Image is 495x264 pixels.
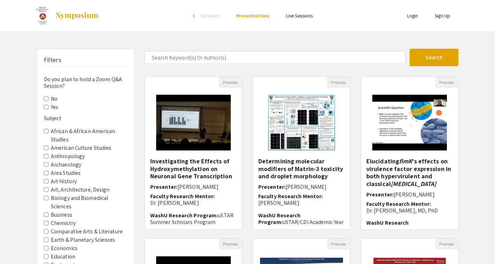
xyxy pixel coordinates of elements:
[55,11,99,20] img: Symposium by ForagerOne
[258,200,345,206] p: [PERSON_NAME]
[149,88,237,157] img: <p><span style="color: black;">Investigating the Effects of Hydroxymethylation on Neuronal Gene T...
[150,212,234,226] span: uSTAR Summer Scholars Program
[44,115,127,122] h6: Subject
[200,13,220,19] span: Exit Event
[51,161,81,169] label: Archaeology
[51,127,127,144] label: African & African-American Studies
[435,77,458,88] button: Preview
[366,219,409,233] span: WashU Research Program:
[399,157,412,165] em: fimK
[410,49,458,66] button: Search
[51,253,75,261] label: Education
[51,103,58,111] label: Yes
[150,200,237,206] p: Dr. [PERSON_NAME]
[44,76,127,89] h6: Do you plan to hold a Zoom Q&A Session?
[435,13,450,19] a: Sign Up
[327,239,350,249] button: Preview
[150,212,218,219] span: WashU Research Program:
[258,193,323,200] span: Faculty Research Mentor:
[258,212,300,226] span: WashU Research Program:
[366,157,453,187] h5: Elucidating 's effects on virulence factor expression in both hypervirulent and classical
[236,13,269,19] a: Presentations
[258,157,345,180] h5: Determining molecular modifiers of Matrin-3 toxicity and droplet morphology
[258,218,344,239] span: uSTAR/CDI Academic Year Program, uSTAR Summer Scholars Program
[258,184,345,190] h6: Presenter:
[51,194,127,211] label: Biology and Biomedical Sciences
[193,14,197,18] div: arrow_back_ios
[327,77,350,88] button: Preview
[51,236,115,244] label: Earth & Planetary Sciences
[51,152,85,161] label: Anthropology
[51,169,81,177] label: Area Studies
[391,180,436,188] em: [MEDICAL_DATA]
[150,157,237,180] h5: Investigating the Effects of Hydroxymethylation on Neuronal Gene Transcription
[365,88,454,157] img: <p>Elucidating <em>fimK</em>'s effects on virulence factor expression in both hypervirulent and c...
[366,200,431,208] span: Faculty Research Mentor:
[51,244,77,253] label: Economics
[145,51,405,64] input: Search Keyword(s) Or Author(s)
[407,13,418,19] a: Login
[219,77,242,88] button: Preview
[44,56,61,64] h5: Filters
[37,7,99,24] a: Washington University in St. Louis Undergraduate Research Symposium Fall 2022
[145,77,242,230] div: Open Presentation <p><span style="color: black;">Investigating the Effects of Hydroxymethylation ...
[261,88,342,157] img: <p>Determining molecular modifiers of Matrin-3 toxicity and droplet morphology</p>
[51,227,123,236] label: Comparative Arts & Literature
[37,7,48,24] img: Washington University in St. Louis Undergraduate Research Symposium Fall 2022
[51,177,77,186] label: Art History
[219,239,242,249] button: Preview
[366,207,453,214] p: Dr. [PERSON_NAME], MD, PhD
[286,13,313,19] a: Live Sessions
[51,219,76,227] label: Chemistry
[51,95,58,103] label: No
[177,183,219,191] span: [PERSON_NAME]
[51,186,110,194] label: Art, Architecture, Design
[150,193,215,200] span: Faculty Research Mentor:
[394,191,435,198] span: [PERSON_NAME]
[51,211,72,219] label: Business
[253,77,350,230] div: Open Presentation <p>Determining molecular modifiers of Matrin-3 toxicity and droplet morphology</p>
[150,184,237,190] h6: Presenter:
[361,77,458,230] div: Open Presentation <p>Elucidating <em>fimK</em>'s effects on virulence factor expression in both h...
[366,191,453,198] h6: Presenter:
[285,183,327,191] span: [PERSON_NAME]
[435,239,458,249] button: Preview
[51,144,111,152] label: American Culture Studies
